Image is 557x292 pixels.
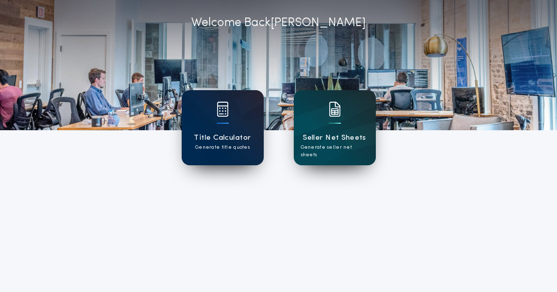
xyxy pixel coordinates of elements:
[329,102,341,117] img: card icon
[294,90,376,165] a: card iconSeller Net SheetsGenerate seller net sheets
[217,102,229,117] img: card icon
[194,132,251,144] h1: Title Calculator
[303,132,366,144] h1: Seller Net Sheets
[191,14,366,32] p: Welcome Back [PERSON_NAME]
[182,90,264,165] a: card iconTitle CalculatorGenerate title quotes
[301,144,369,159] p: Generate seller net sheets
[195,144,250,151] p: Generate title quotes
